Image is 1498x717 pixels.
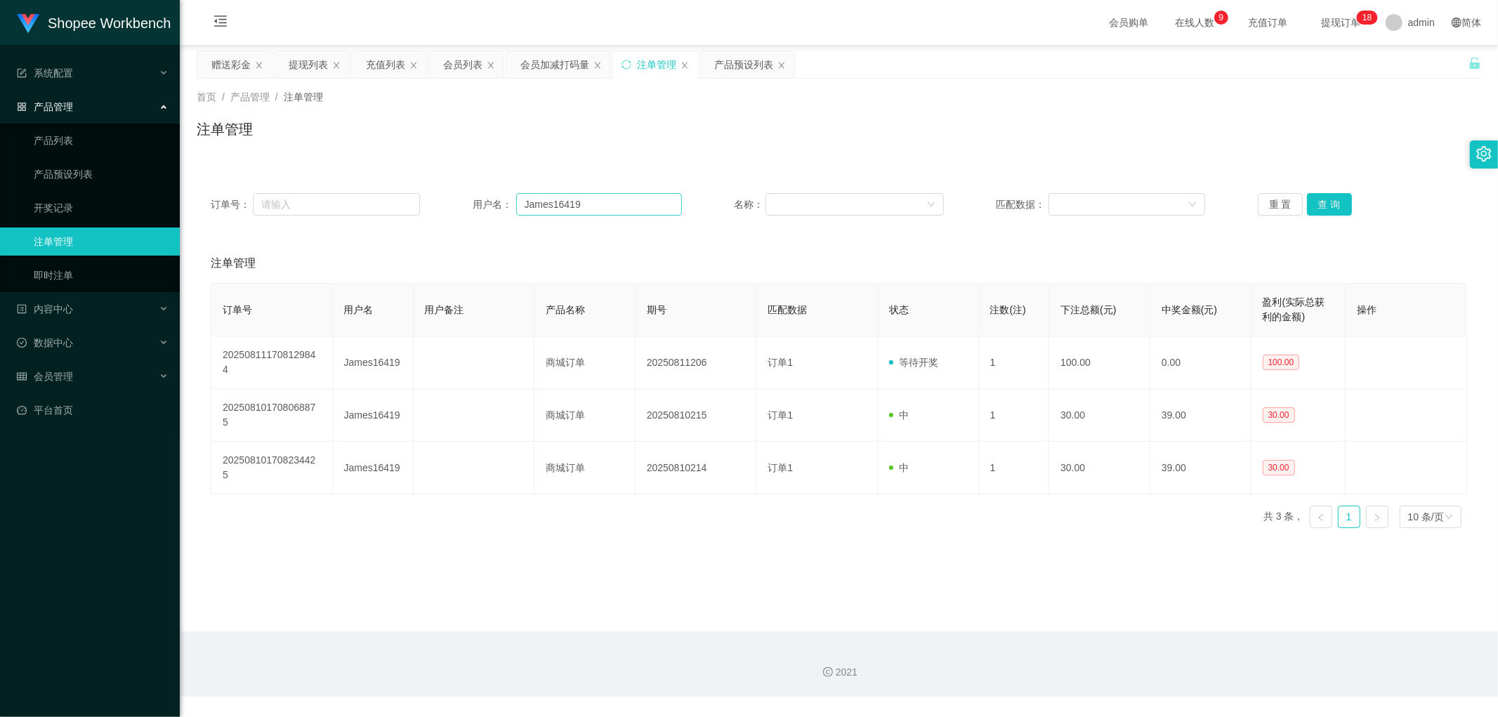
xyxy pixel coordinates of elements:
button: 查 询 [1307,193,1352,216]
td: 商城订单 [534,442,636,494]
i: 图标: close [593,61,602,70]
span: 匹配数据 [768,304,807,315]
input: 请输入 [253,193,420,216]
i: 图标: table [17,371,27,381]
span: 内容中心 [17,303,73,315]
div: 注单管理 [637,51,676,78]
span: 中 [889,462,909,473]
td: 100.00 [1049,336,1150,389]
span: 注数(注) [990,304,1026,315]
a: Shopee Workbench [17,17,171,28]
td: 202508101708234425 [211,442,333,494]
i: 图标: close [332,61,341,70]
td: 1 [979,442,1050,494]
i: 图标: global [1452,18,1461,27]
i: 图标: close [255,61,263,70]
span: 100.00 [1263,355,1300,370]
span: 中奖金额(元) [1162,304,1217,315]
a: 开奖记录 [34,194,169,222]
i: 图标: close [409,61,418,70]
i: 图标: close [487,61,495,70]
i: 图标: unlock [1469,57,1481,70]
td: 202508111708129844 [211,336,333,389]
span: 在线人数 [1168,18,1221,27]
span: 下注总额(元) [1060,304,1116,315]
span: 注单管理 [211,255,256,272]
li: 共 3 条， [1263,506,1304,528]
span: 操作 [1357,304,1377,315]
span: 中 [889,409,909,421]
span: 系统配置 [17,67,73,79]
i: 图标: form [17,68,27,78]
li: 1 [1338,506,1360,528]
div: 提现列表 [289,51,328,78]
div: 2021 [191,665,1487,680]
i: 图标: menu-fold [197,1,244,46]
span: 充值订单 [1241,18,1294,27]
i: 图标: check-circle-o [17,338,27,348]
span: 用户名： [473,197,516,212]
a: 图标: dashboard平台首页 [17,396,169,424]
p: 9 [1219,11,1224,25]
td: 商城订单 [534,336,636,389]
td: 1 [979,336,1050,389]
i: 图标: down [1445,513,1453,522]
span: 产品管理 [17,101,73,112]
h1: 注单管理 [197,119,253,140]
span: / [222,91,225,103]
i: 图标: copyright [823,667,833,677]
i: 图标: down [927,200,935,210]
td: 39.00 [1150,442,1251,494]
a: 产品列表 [34,126,169,154]
i: 图标: appstore-o [17,102,27,112]
div: 赠送彩金 [211,51,251,78]
i: 图标: left [1317,513,1325,522]
td: 30.00 [1049,442,1150,494]
td: 20250810214 [636,442,757,494]
span: 等待开奖 [889,357,938,368]
span: 首页 [197,91,216,103]
span: 数据中心 [17,337,73,348]
span: / [275,91,278,103]
span: 订单1 [768,462,793,473]
a: 即时注单 [34,261,169,289]
i: 图标: close [681,61,689,70]
span: 订单1 [768,409,793,421]
h1: Shopee Workbench [48,1,171,46]
span: 订单1 [768,357,793,368]
i: 图标: profile [17,304,27,314]
img: logo.9652507e.png [17,14,39,34]
i: 图标: close [777,61,786,70]
span: 用户名 [344,304,374,315]
span: 状态 [889,304,909,315]
span: 订单号 [223,304,252,315]
div: 10 条/页 [1408,506,1444,527]
input: 请输入 [516,193,682,216]
div: 充值列表 [366,51,405,78]
td: James16419 [333,336,414,389]
span: 30.00 [1263,460,1295,475]
i: 图标: right [1373,513,1381,522]
td: 商城订单 [534,389,636,442]
a: 注单管理 [34,228,169,256]
span: 用户备注 [425,304,464,315]
td: 0.00 [1150,336,1251,389]
p: 1 [1362,11,1367,25]
span: 盈利(实际总获利的金额) [1263,296,1325,322]
a: 产品预设列表 [34,160,169,188]
div: 会员列表 [443,51,482,78]
span: 名称： [734,197,766,212]
span: 提现订单 [1314,18,1367,27]
div: 产品预设列表 [714,51,773,78]
p: 8 [1367,11,1372,25]
span: 产品名称 [546,304,585,315]
span: 期号 [647,304,666,315]
i: 图标: down [1188,200,1197,210]
div: 会员加减打码量 [520,51,589,78]
button: 重 置 [1258,193,1303,216]
span: 订单号： [211,197,253,212]
td: 20250810215 [636,389,757,442]
td: 1 [979,389,1050,442]
td: 30.00 [1049,389,1150,442]
i: 图标: setting [1476,146,1492,162]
